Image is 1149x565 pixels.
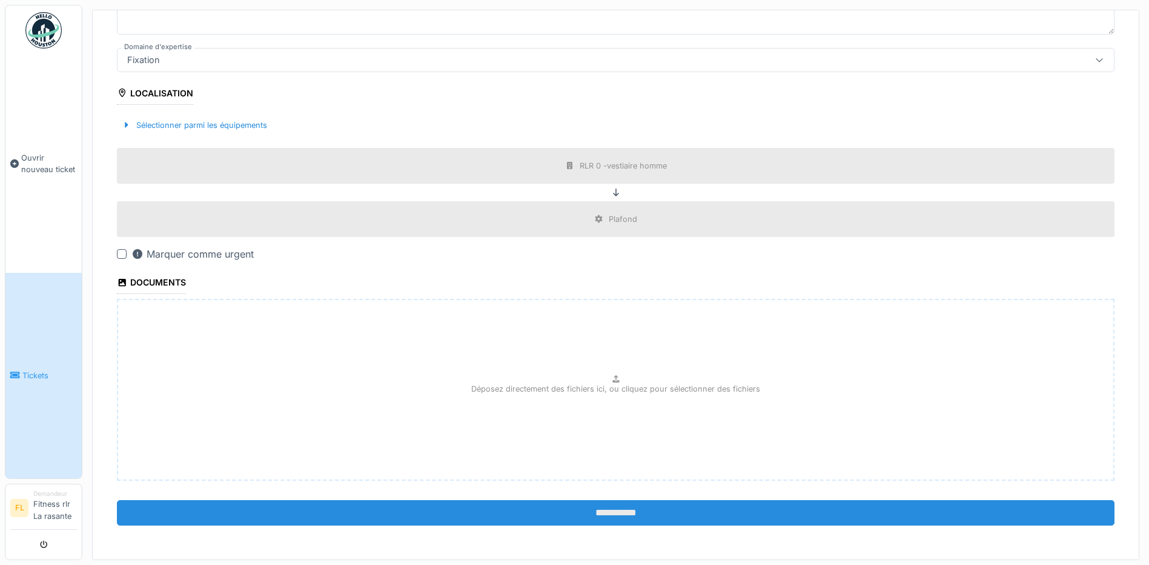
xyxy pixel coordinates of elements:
li: Fitness rlr La rasante [33,489,77,527]
span: Ouvrir nouveau ticket [21,152,77,175]
div: Sélectionner parmi les équipements [117,117,272,133]
div: Demandeur [33,489,77,498]
img: Badge_color-CXgf-gQk.svg [25,12,62,48]
div: Plafond [609,213,637,225]
li: FL [10,499,28,517]
div: Marquer comme urgent [131,247,254,261]
div: RLR 0 -vestiaire homme [580,160,667,172]
div: Documents [117,273,186,294]
span: Tickets [22,370,77,381]
a: Ouvrir nouveau ticket [5,55,82,273]
div: Localisation [117,84,193,105]
a: Tickets [5,273,82,478]
p: Déposez directement des fichiers ici, ou cliquez pour sélectionner des fichiers [471,383,760,395]
div: Fixation [122,53,165,67]
a: FL DemandeurFitness rlr La rasante [10,489,77,530]
label: Domaine d'expertise [122,42,194,52]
